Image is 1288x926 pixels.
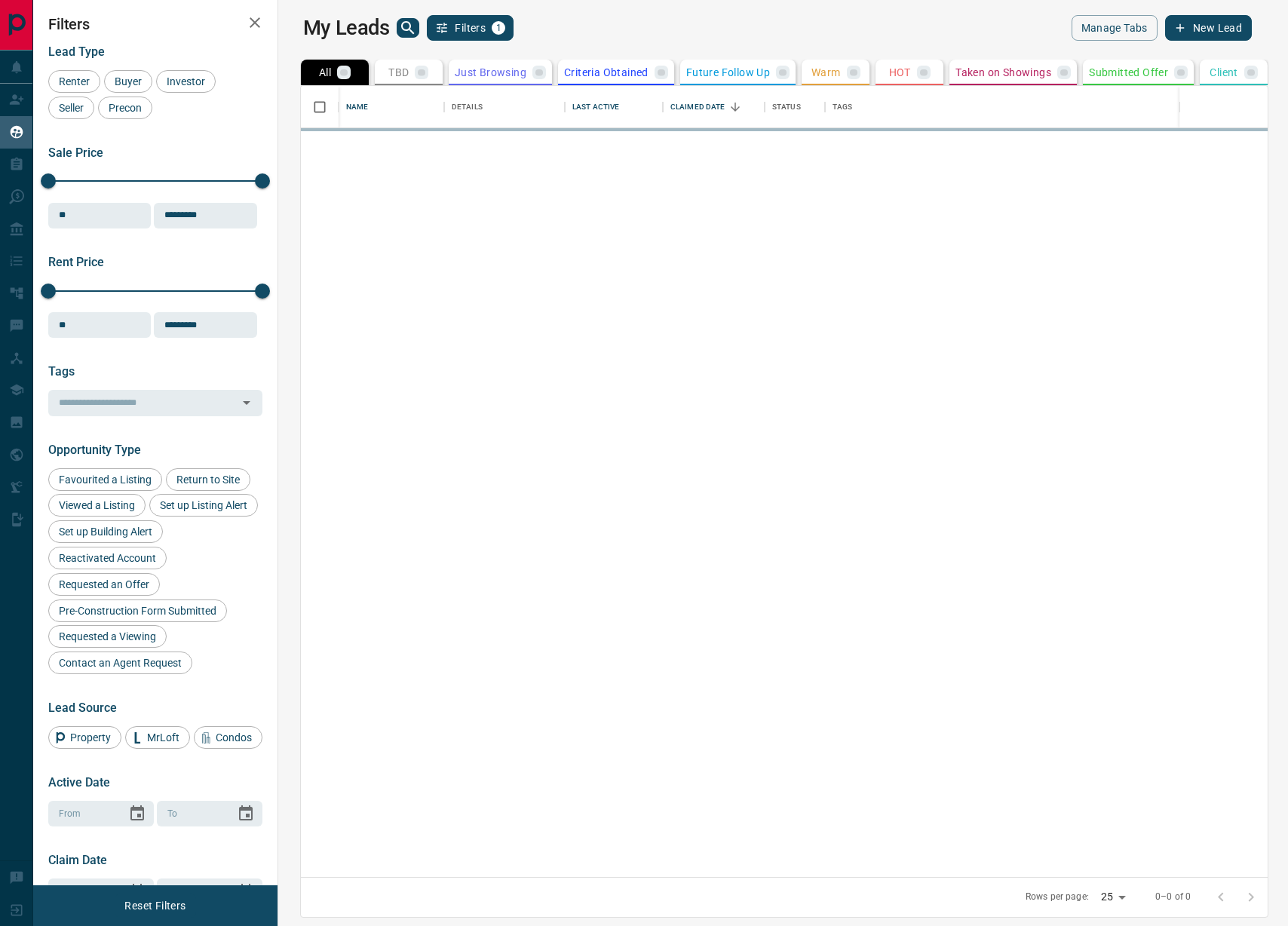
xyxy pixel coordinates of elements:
[670,86,725,128] div: Claimed Date
[48,70,100,93] div: Renter
[48,853,107,867] span: Claim Date
[231,799,261,829] button: Choose date
[493,23,504,33] span: 1
[54,657,187,669] span: Contact an Agent Request
[104,70,152,93] div: Buyer
[54,630,161,642] span: Requested a Viewing
[811,67,841,78] p: Warm
[54,578,155,590] span: Requested an Offer
[303,16,390,40] h1: My Leads
[1095,886,1131,908] div: 25
[142,731,185,744] span: MrLoft
[122,799,152,829] button: Choose date
[109,75,147,87] span: Buyer
[48,15,262,33] h2: Filters
[455,67,526,78] p: Just Browsing
[54,474,157,486] span: Favourited a Listing
[48,97,94,119] div: Seller
[444,86,565,128] div: Details
[48,255,104,269] span: Rent Price
[155,499,253,511] span: Set up Listing Alert
[54,526,158,538] span: Set up Building Alert
[48,547,167,569] div: Reactivated Account
[48,146,103,160] span: Sale Price
[1026,891,1089,903] p: Rows per page:
[48,775,110,790] span: Active Date
[48,573,160,596] div: Requested an Offer
[339,86,444,128] div: Name
[572,86,619,128] div: Last Active
[171,474,245,486] span: Return to Site
[48,468,162,491] div: Favourited a Listing
[48,625,167,648] div: Requested a Viewing
[98,97,152,119] div: Precon
[48,494,146,517] div: Viewed a Listing
[564,67,649,78] p: Criteria Obtained
[115,893,195,918] button: Reset Filters
[48,599,227,622] div: Pre-Construction Form Submitted
[149,494,258,517] div: Set up Listing Alert
[48,44,105,59] span: Lead Type
[48,443,141,457] span: Opportunity Type
[565,86,663,128] div: Last Active
[122,877,152,907] button: Choose date
[346,86,369,128] div: Name
[231,877,261,907] button: Choose date
[125,726,190,749] div: MrLoft
[156,70,216,93] div: Investor
[236,392,257,413] button: Open
[48,726,121,749] div: Property
[1210,67,1237,78] p: Client
[889,67,911,78] p: HOT
[725,97,746,118] button: Sort
[1155,891,1191,903] p: 0–0 of 0
[319,67,331,78] p: All
[103,102,147,114] span: Precon
[48,364,75,379] span: Tags
[54,552,161,564] span: Reactivated Account
[54,499,140,511] span: Viewed a Listing
[955,67,1051,78] p: Taken on Showings
[166,468,250,491] div: Return to Site
[452,86,483,128] div: Details
[54,102,89,114] span: Seller
[833,86,853,128] div: Tags
[48,520,163,543] div: Set up Building Alert
[54,75,95,87] span: Renter
[388,67,409,78] p: TBD
[686,67,770,78] p: Future Follow Up
[65,731,116,744] span: Property
[765,86,825,128] div: Status
[54,605,222,617] span: Pre-Construction Form Submitted
[1072,15,1158,41] button: Manage Tabs
[48,652,192,674] div: Contact an Agent Request
[397,18,419,38] button: search button
[825,86,1216,128] div: Tags
[1089,67,1168,78] p: Submitted Offer
[427,15,514,41] button: Filters1
[194,726,262,749] div: Condos
[210,731,257,744] span: Condos
[772,86,801,128] div: Status
[663,86,765,128] div: Claimed Date
[161,75,210,87] span: Investor
[1165,15,1252,41] button: New Lead
[48,701,117,715] span: Lead Source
